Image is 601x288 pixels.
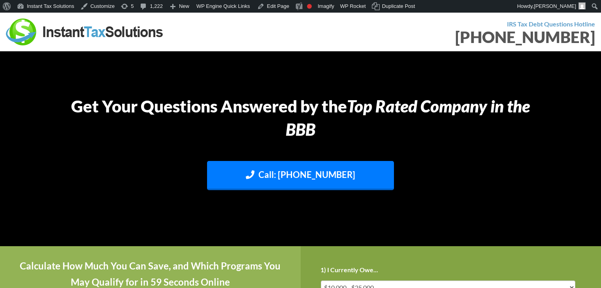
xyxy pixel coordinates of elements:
[6,27,164,35] a: Instant Tax Solutions Logo
[507,20,595,28] strong: IRS Tax Debt Questions Hotline
[286,96,530,139] i: Top Rated Company in the BBB
[68,95,533,141] h1: Get Your Questions Answered by the
[207,161,394,191] a: Call: [PHONE_NUMBER]
[320,266,378,274] label: 1) I Currently Owe...
[307,4,312,9] div: Focus keyphrase not set
[307,29,595,45] div: [PHONE_NUMBER]
[6,19,164,45] img: Instant Tax Solutions Logo
[534,3,576,9] span: [PERSON_NAME]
